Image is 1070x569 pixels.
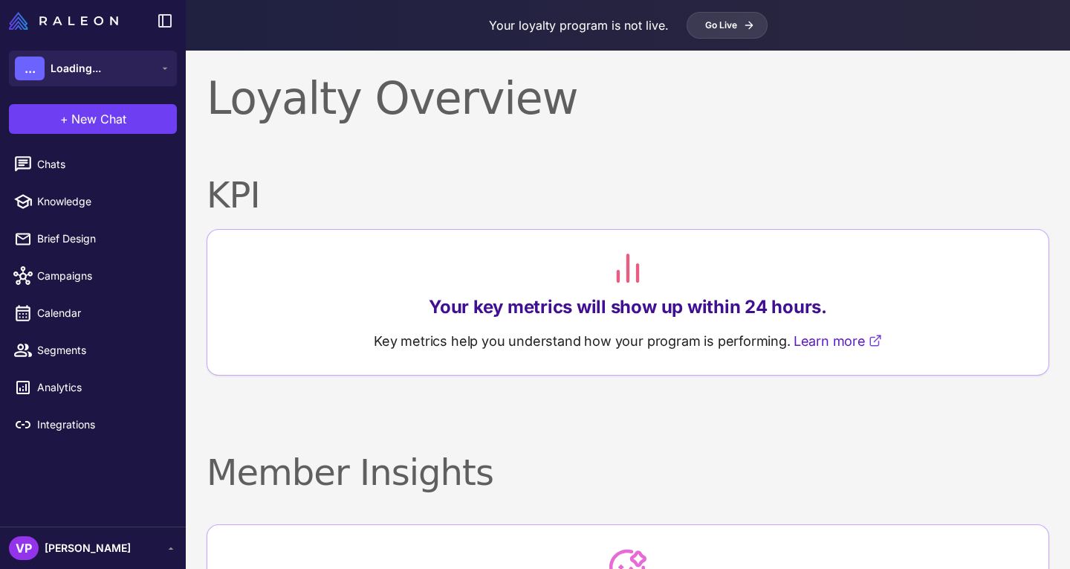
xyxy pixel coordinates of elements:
h2: Member Insights [207,450,1049,495]
span: Loading... [51,60,101,77]
span: [PERSON_NAME] [45,540,131,556]
button: ...Loading... [9,51,177,86]
button: +New Chat [9,104,177,134]
span: Campaigns [37,268,168,284]
a: Analytics [6,372,180,403]
span: Segments [37,342,168,359]
h1: Loyalty Overview [207,71,1049,125]
a: Segments [6,335,180,366]
img: Raleon Logo [9,12,118,30]
a: Chats [6,149,180,180]
a: Calendar [6,298,180,329]
a: Brief Design [6,223,180,254]
a: Knowledge [6,186,180,217]
span: Brief Design [37,231,168,247]
span: Knowledge [37,193,168,210]
span: Chats [37,156,168,173]
a: Learn more [794,331,882,351]
span: Go Live [705,19,737,32]
span: Integrations [37,417,168,433]
a: Raleon Logo [9,12,124,30]
p: Your loyalty program is not live. [489,16,669,34]
p: Your key metrics will show up within 24 hours. [429,295,827,319]
span: + [60,110,68,128]
a: Integrations [6,409,180,440]
span: Analytics [37,379,168,396]
a: Campaigns [6,260,180,292]
div: ... [15,57,45,80]
p: Key metrics help you understand how your program is performing. [374,331,882,351]
span: Calendar [37,305,168,321]
div: VP [9,536,39,560]
h2: KPI [207,173,1049,217]
span: New Chat [71,110,126,128]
